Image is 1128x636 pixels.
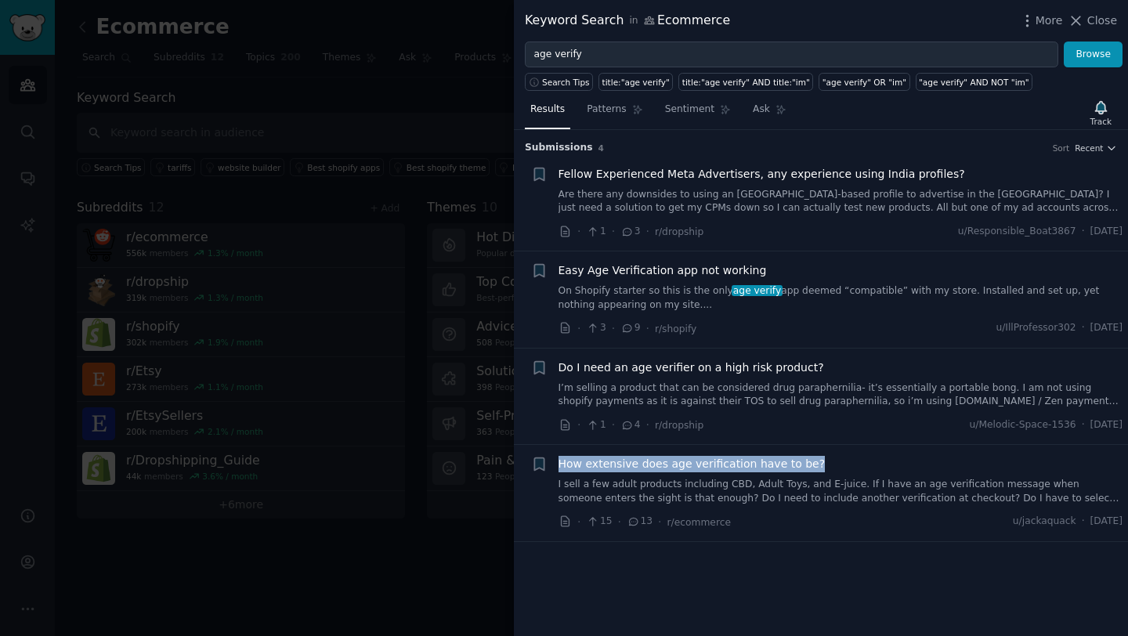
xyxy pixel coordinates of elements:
div: Keyword Search Ecommerce [525,11,730,31]
span: 1 [586,225,606,239]
span: · [612,417,615,433]
span: · [577,514,580,530]
span: r/dropship [655,420,703,431]
span: [DATE] [1090,225,1123,239]
div: "age verify" OR "im" [822,77,906,88]
button: Search Tips [525,73,593,91]
a: "age verify" AND NOT "im" [916,73,1033,91]
span: Search Tips [542,77,590,88]
span: Submission s [525,141,593,155]
a: Are there any downsides to using an [GEOGRAPHIC_DATA]-based profile to advertise in the [GEOGRAPH... [559,188,1123,215]
a: title:"age verify" AND title:"im" [678,73,813,91]
span: u/IllProfessor302 [996,321,1076,335]
span: u/jackaquack [1013,515,1076,529]
a: Patterns [581,97,648,129]
span: · [577,417,580,433]
a: On Shopify starter so this is the onlyage verifyapp deemed “compatible” with my store. Installed ... [559,284,1123,312]
span: More [1036,13,1063,29]
a: How extensive does age verification have to be? [559,456,826,472]
span: · [1082,515,1085,529]
a: Results [525,97,570,129]
span: Recent [1075,143,1103,154]
button: Recent [1075,143,1117,154]
a: I sell a few adult products including CBD, Adult Toys, and E-juice. If I have an age verification... [559,478,1123,505]
div: "age verify" AND NOT "im" [919,77,1029,88]
button: Track [1085,96,1117,129]
span: u/Melodic-Space-1536 [970,418,1076,432]
span: · [658,514,661,530]
span: r/shopify [655,323,696,334]
span: Ask [753,103,770,117]
button: More [1019,13,1063,29]
span: 3 [586,321,606,335]
span: 1 [586,418,606,432]
button: Browse [1064,42,1123,68]
span: · [646,223,649,240]
a: title:"age verify" [598,73,673,91]
div: title:"age verify" AND title:"im" [682,77,810,88]
a: Do I need an age verifier on a high risk product? [559,360,824,376]
div: Track [1090,116,1112,127]
a: Ask [747,97,792,129]
div: title:"age verify" [602,77,670,88]
span: [DATE] [1090,418,1123,432]
div: Sort [1053,143,1070,154]
span: · [612,320,615,337]
span: Patterns [587,103,626,117]
span: Close [1087,13,1117,29]
span: · [577,320,580,337]
span: · [646,320,649,337]
span: age verify [732,285,783,296]
a: Fellow Experienced Meta Advertisers, any experience using India profiles? [559,166,965,182]
span: 13 [627,515,653,529]
span: · [1082,225,1085,239]
span: Results [530,103,565,117]
span: r/dropship [655,226,703,237]
span: [DATE] [1090,321,1123,335]
span: 4 [620,418,640,432]
a: "age verify" OR "im" [819,73,909,91]
span: 15 [586,515,612,529]
span: · [1082,321,1085,335]
a: Easy Age Verification app not working [559,262,767,279]
a: I’m selling a product that can be considered drug paraphernilia- it’s essentially a portable bong... [559,381,1123,409]
span: 3 [620,225,640,239]
span: Sentiment [665,103,714,117]
a: Sentiment [660,97,736,129]
button: Close [1068,13,1117,29]
span: u/Responsible_Boat3867 [958,225,1076,239]
span: · [1082,418,1085,432]
span: 9 [620,321,640,335]
input: Try a keyword related to your business [525,42,1058,68]
span: r/ecommerce [667,517,731,528]
span: 4 [598,143,604,153]
span: [DATE] [1090,515,1123,529]
span: · [577,223,580,240]
span: · [618,514,621,530]
span: · [612,223,615,240]
span: · [646,417,649,433]
span: in [629,14,638,28]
